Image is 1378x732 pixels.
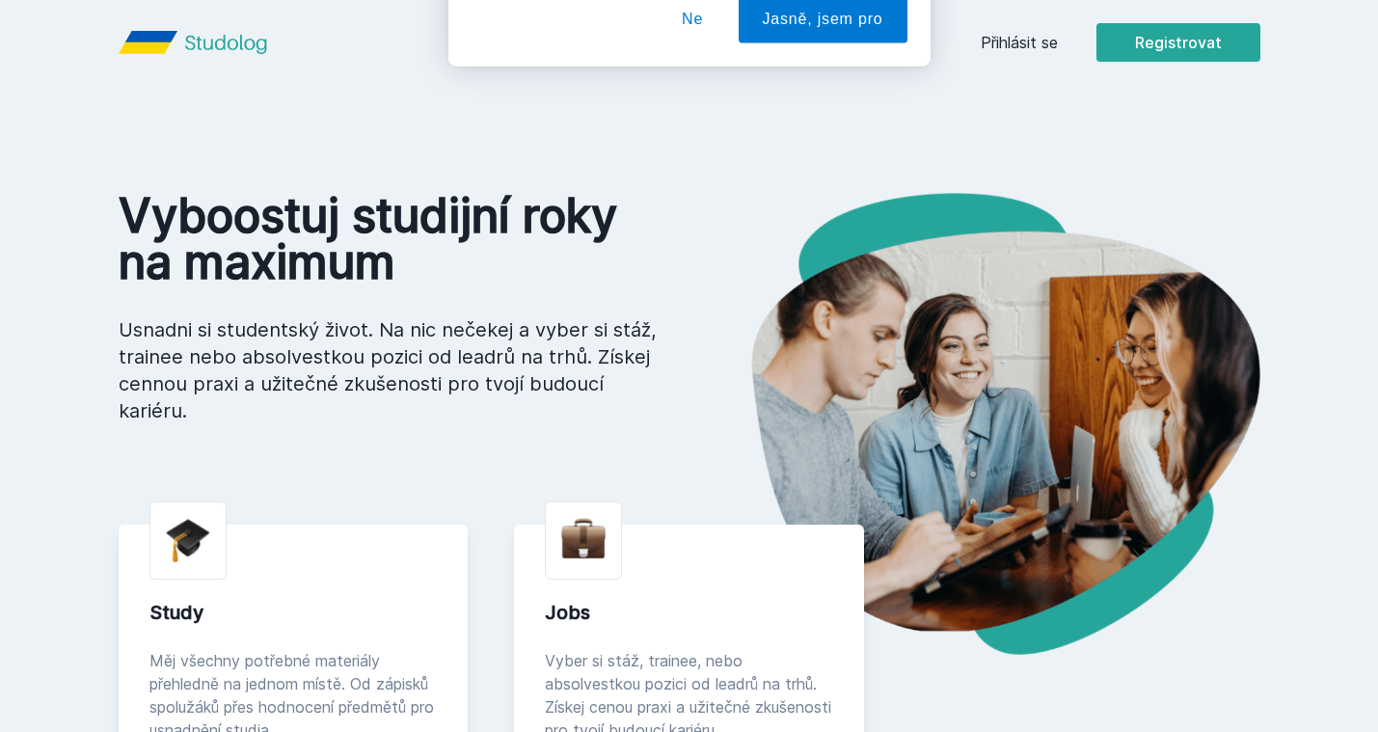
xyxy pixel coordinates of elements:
button: Jasně, jsem pro [739,100,907,149]
img: briefcase.png [561,514,606,563]
div: Jobs [545,599,833,626]
div: [PERSON_NAME] dostávat tipy ohledně studia, nových testů, hodnocení učitelů a předmětů? [549,23,907,68]
div: Study [149,599,438,626]
p: Usnadni si studentský život. Na nic nečekej a vyber si stáž, trainee nebo absolvestkou pozici od ... [119,316,659,424]
img: graduation-cap.png [166,518,210,563]
img: notification icon [472,23,549,100]
img: hero.png [689,193,1260,655]
h1: Vyboostuj studijní roky na maximum [119,193,659,285]
button: Ne [658,100,727,149]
